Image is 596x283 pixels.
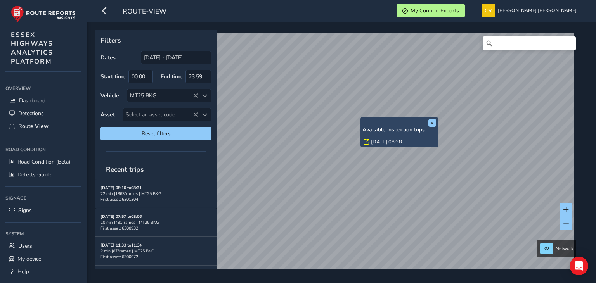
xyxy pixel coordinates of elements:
[106,130,206,137] span: Reset filters
[371,138,402,145] a: [DATE] 08:38
[100,54,116,61] label: Dates
[5,155,81,168] a: Road Condition (Beta)
[100,159,149,179] span: Recent trips
[17,255,41,262] span: My device
[17,158,70,166] span: Road Condition (Beta)
[5,265,81,278] a: Help
[483,36,576,50] input: Search
[100,254,138,260] span: First asset: 6300972
[161,73,183,80] label: End time
[100,219,211,225] div: 10 min | 431 frames | MT25 BKG
[362,127,436,133] h6: Available inspection trips:
[428,119,436,127] button: x
[5,94,81,107] a: Dashboard
[100,225,138,231] span: First asset: 6300932
[100,248,211,254] div: 2 min | 67 frames | MT25 BKG
[397,4,465,17] button: My Confirm Exports
[100,111,115,118] label: Asset
[5,252,81,265] a: My device
[123,7,166,17] span: route-view
[98,33,574,278] canvas: Map
[19,97,45,104] span: Dashboard
[100,92,119,99] label: Vehicle
[11,30,53,66] span: ESSEX HIGHWAYS ANALYTICS PLATFORM
[11,5,76,23] img: rr logo
[556,245,573,252] span: Network
[5,107,81,120] a: Detections
[100,73,126,80] label: Start time
[100,127,211,140] button: Reset filters
[5,240,81,252] a: Users
[5,204,81,217] a: Signs
[411,7,459,14] span: My Confirm Exports
[570,257,588,275] div: Open Intercom Messenger
[100,185,142,191] strong: [DATE] 08:10 to 08:31
[482,4,495,17] img: diamond-layout
[100,214,142,219] strong: [DATE] 07:57 to 08:06
[123,108,198,121] span: Select an asset code
[100,35,211,45] p: Filters
[482,4,579,17] button: [PERSON_NAME] [PERSON_NAME]
[18,110,44,117] span: Detections
[5,228,81,240] div: System
[5,192,81,204] div: Signage
[5,83,81,94] div: Overview
[5,168,81,181] a: Defects Guide
[18,242,32,250] span: Users
[18,123,49,130] span: Route View
[198,108,211,121] div: Select an asset code
[5,144,81,155] div: Road Condition
[127,89,198,102] div: MT25 BKG
[498,4,577,17] span: [PERSON_NAME] [PERSON_NAME]
[17,171,51,178] span: Defects Guide
[100,191,211,197] div: 22 min | 1363 frames | MT25 BKG
[100,242,142,248] strong: [DATE] 11:33 to 11:34
[5,120,81,133] a: Route View
[100,197,138,202] span: First asset: 6301304
[17,268,29,275] span: Help
[18,207,32,214] span: Signs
